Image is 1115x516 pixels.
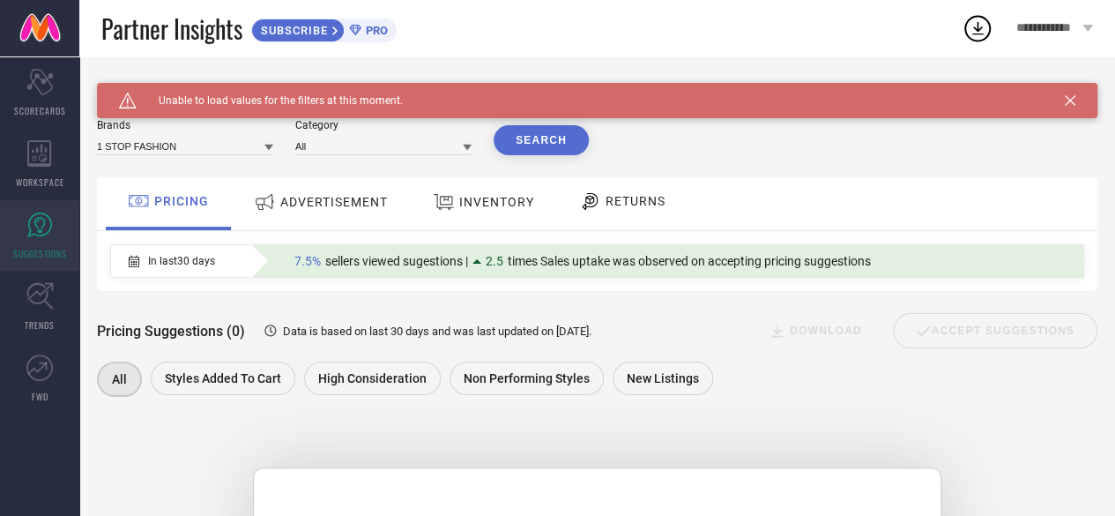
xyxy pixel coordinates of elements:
[486,254,503,268] span: 2.5
[361,24,388,37] span: PRO
[494,125,589,155] button: Search
[459,195,534,209] span: INVENTORY
[606,194,665,208] span: RETURNS
[32,390,48,403] span: FWD
[464,371,590,385] span: Non Performing Styles
[137,94,403,107] span: Unable to load values for the filters at this moment.
[16,176,64,189] span: WORKSPACE
[13,247,67,260] span: SUGGESTIONS
[97,83,190,97] h1: SUGGESTIONS
[962,12,993,44] div: Open download list
[295,119,472,131] div: Category
[286,250,880,273] div: Percentage of sellers who have viewed suggestions for the current Insight Type
[627,371,699,385] span: New Listings
[112,372,127,386] span: All
[97,119,273,131] div: Brands
[318,371,427,385] span: High Consideration
[280,195,388,209] span: ADVERTISEMENT
[14,104,66,117] span: SCORECARDS
[508,254,871,268] span: times Sales uptake was observed on accepting pricing suggestions
[154,194,209,208] span: PRICING
[251,14,397,42] a: SUBSCRIBEPRO
[294,254,321,268] span: 7.5%
[97,323,245,340] span: Pricing Suggestions (0)
[283,325,591,338] span: Data is based on last 30 days and was last updated on [DATE] .
[893,313,1097,348] div: Accept Suggestions
[165,371,281,385] span: Styles Added To Cart
[25,318,55,332] span: TRENDS
[325,254,468,268] span: sellers viewed sugestions |
[252,24,332,37] span: SUBSCRIBE
[148,255,215,267] span: In last 30 days
[101,11,242,47] span: Partner Insights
